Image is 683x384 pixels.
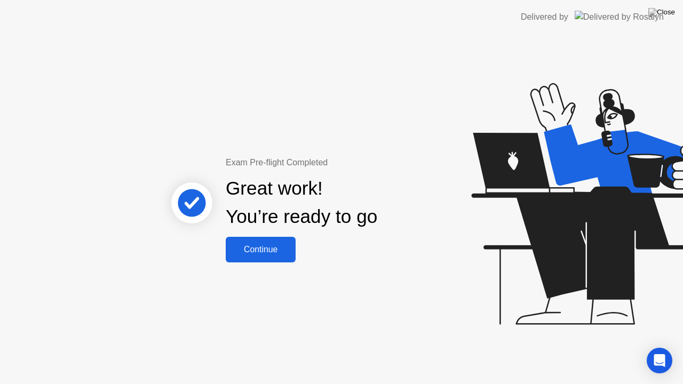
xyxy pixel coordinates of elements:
img: Delivered by Rosalyn [575,11,664,23]
div: Open Intercom Messenger [647,348,672,373]
div: Delivered by [521,11,568,23]
div: Exam Pre-flight Completed [226,156,446,169]
div: Great work! You’re ready to go [226,174,377,231]
div: Continue [229,245,292,254]
button: Continue [226,237,296,262]
img: Close [648,8,675,17]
